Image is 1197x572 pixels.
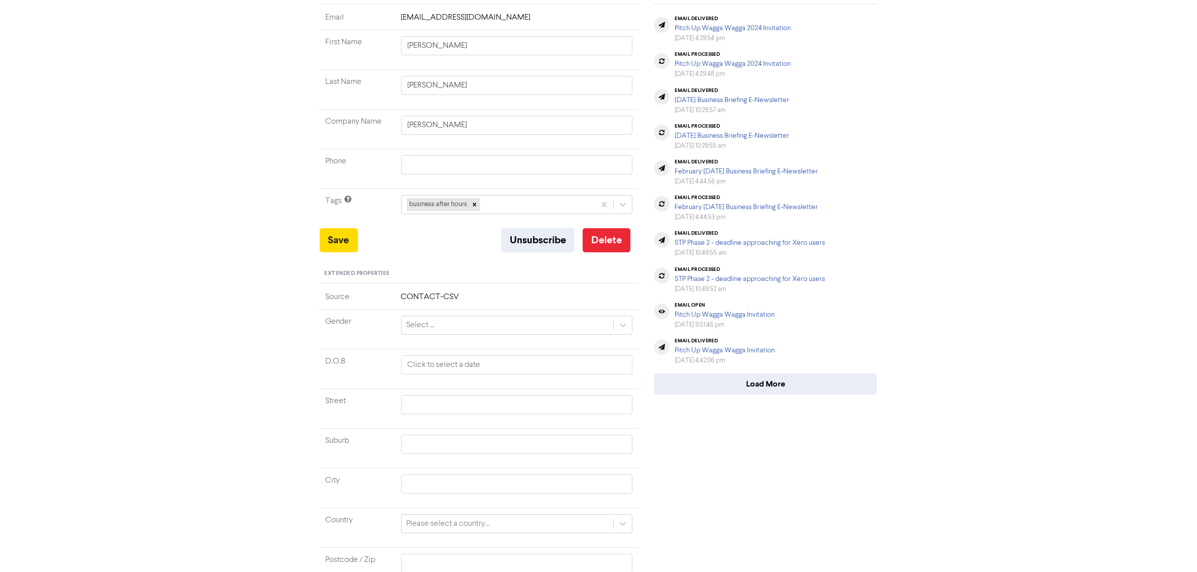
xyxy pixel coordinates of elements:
[654,373,877,395] button: Load More
[675,106,789,115] div: [DATE] 10:29:57 am
[675,132,789,139] a: [DATE] Business Briefing E-Newsletter
[320,468,395,508] td: City
[675,60,791,67] a: Pitch Up Wagga Wagga 2024 Invitation
[1147,524,1197,572] iframe: Chat Widget
[320,189,395,229] td: Tags
[675,248,825,258] div: [DATE] 10:49:55 am
[583,228,630,252] button: Delete
[407,198,469,211] div: business after hours
[320,349,395,389] td: D.O.B
[320,30,395,70] td: First Name
[675,25,791,32] a: Pitch Up Wagga Wagga 2024 Invitation
[675,284,825,294] div: [DATE] 10:49:52 am
[675,97,789,104] a: [DATE] Business Briefing E-Newsletter
[675,168,818,175] a: February [DATE] Business Briefing E-Newsletter
[320,309,395,349] td: Gender
[501,228,575,252] button: Unsubscribe
[675,239,825,246] a: STP Phase 2 - deadline approaching for Xero users
[407,518,490,530] div: Please select a country...
[320,12,395,30] td: Email
[395,291,639,310] td: CONTACT-CSV
[320,70,395,110] td: Last Name
[395,12,639,30] td: [EMAIL_ADDRESS][DOMAIN_NAME]
[675,338,775,344] div: email delivered
[320,264,639,283] div: Extended Properties
[675,347,775,354] a: Pitch Up Wagga Wagga Invitation
[675,356,775,365] div: [DATE] 4:42:06 pm
[320,291,395,310] td: Source
[675,141,789,151] div: [DATE] 10:29:55 am
[675,123,789,129] div: email processed
[675,16,791,22] div: email delivered
[320,228,358,252] button: Save
[320,428,395,468] td: Suburb
[675,275,825,282] a: STP Phase 2 - deadline approaching for Xero users
[401,355,633,374] input: Click to select a date
[675,204,818,211] a: February [DATE] Business Briefing E-Newsletter
[675,311,775,318] a: Pitch Up Wagga Wagga Invitation
[675,177,818,186] div: [DATE] 4:44:56 pm
[675,266,825,272] div: email processed
[407,319,435,331] div: Select ...
[320,508,395,547] td: Country
[320,149,395,189] td: Phone
[675,195,818,201] div: email processed
[675,213,818,222] div: [DATE] 4:44:53 pm
[675,230,825,236] div: email delivered
[675,159,818,165] div: email delivered
[675,34,791,43] div: [DATE] 4:29:54 pm
[320,389,395,428] td: Street
[675,302,775,308] div: email open
[675,87,789,93] div: email delivered
[675,51,791,57] div: email processed
[675,69,791,79] div: [DATE] 4:29:48 pm
[320,110,395,149] td: Company Name
[675,320,775,330] div: [DATE] 9:51:46 pm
